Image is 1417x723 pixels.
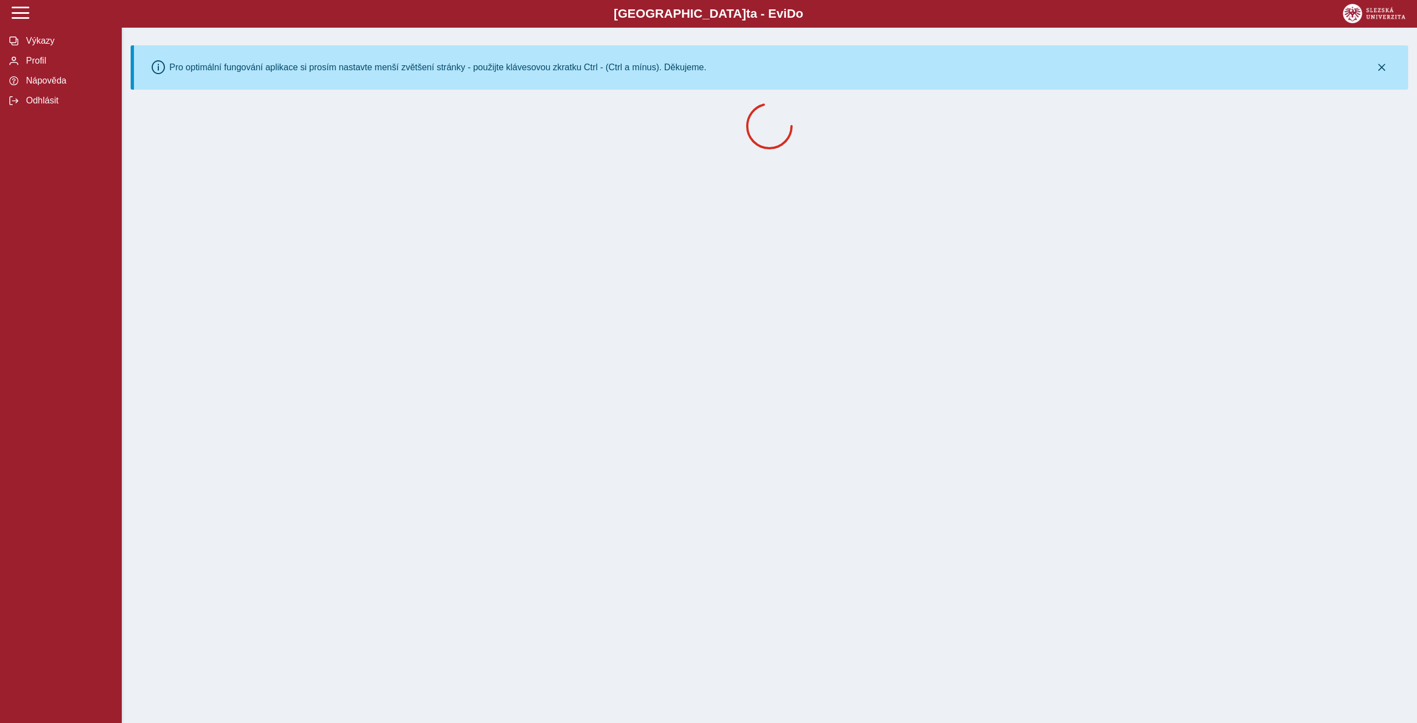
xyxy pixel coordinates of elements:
[1343,4,1405,23] img: logo_web_su.png
[169,63,706,72] div: Pro optimální fungování aplikace si prosím nastavte menší zvětšení stránky - použijte klávesovou ...
[23,36,112,46] span: Výkazy
[796,7,804,20] span: o
[23,76,112,86] span: Nápověda
[787,7,795,20] span: D
[33,7,1384,21] b: [GEOGRAPHIC_DATA] a - Evi
[23,56,112,66] span: Profil
[746,7,750,20] span: t
[23,96,112,106] span: Odhlásit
